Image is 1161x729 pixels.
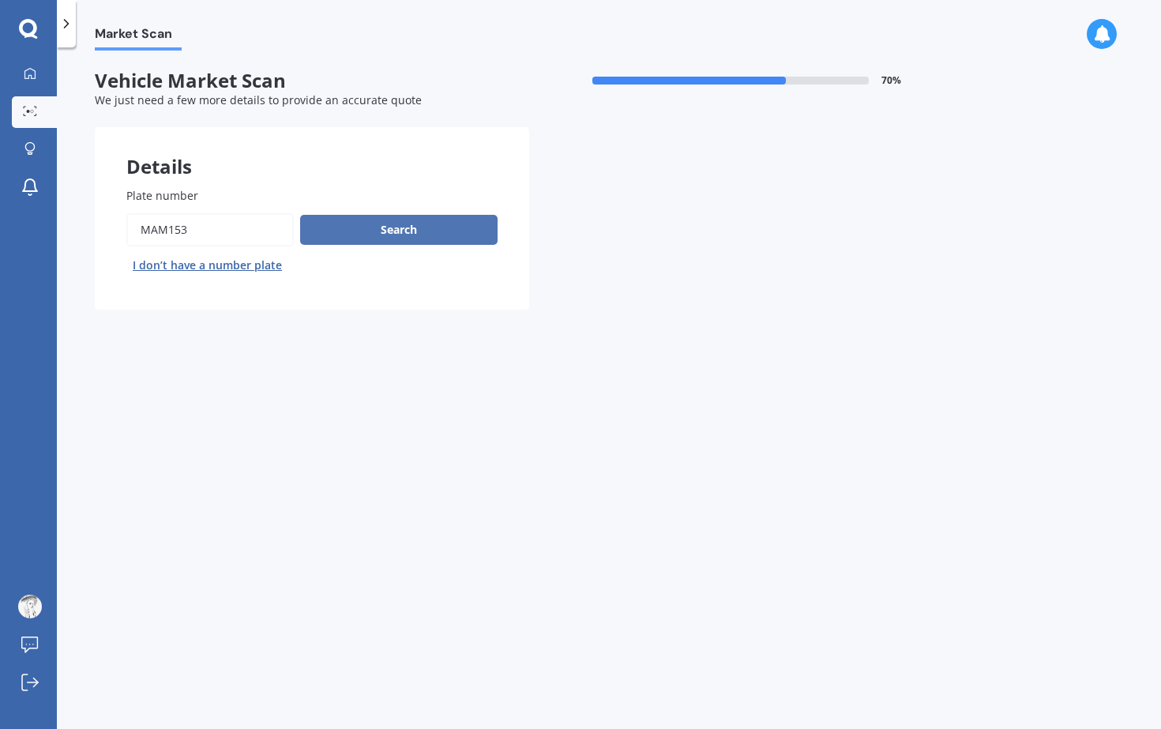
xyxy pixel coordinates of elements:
input: Enter plate number [126,213,294,246]
button: I don’t have a number plate [126,253,288,278]
img: ACg8ocI2gAI68UyZ7Lninfw34y8D8krMR26LW2FECNdrPPRQy0wTl3tw=s96-c [18,595,42,618]
button: Search [300,215,498,245]
span: We just need a few more details to provide an accurate quote [95,92,422,107]
span: Plate number [126,188,198,203]
span: Vehicle Market Scan [95,70,529,92]
span: Market Scan [95,26,182,47]
span: 70 % [881,75,901,86]
div: Details [95,127,529,175]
